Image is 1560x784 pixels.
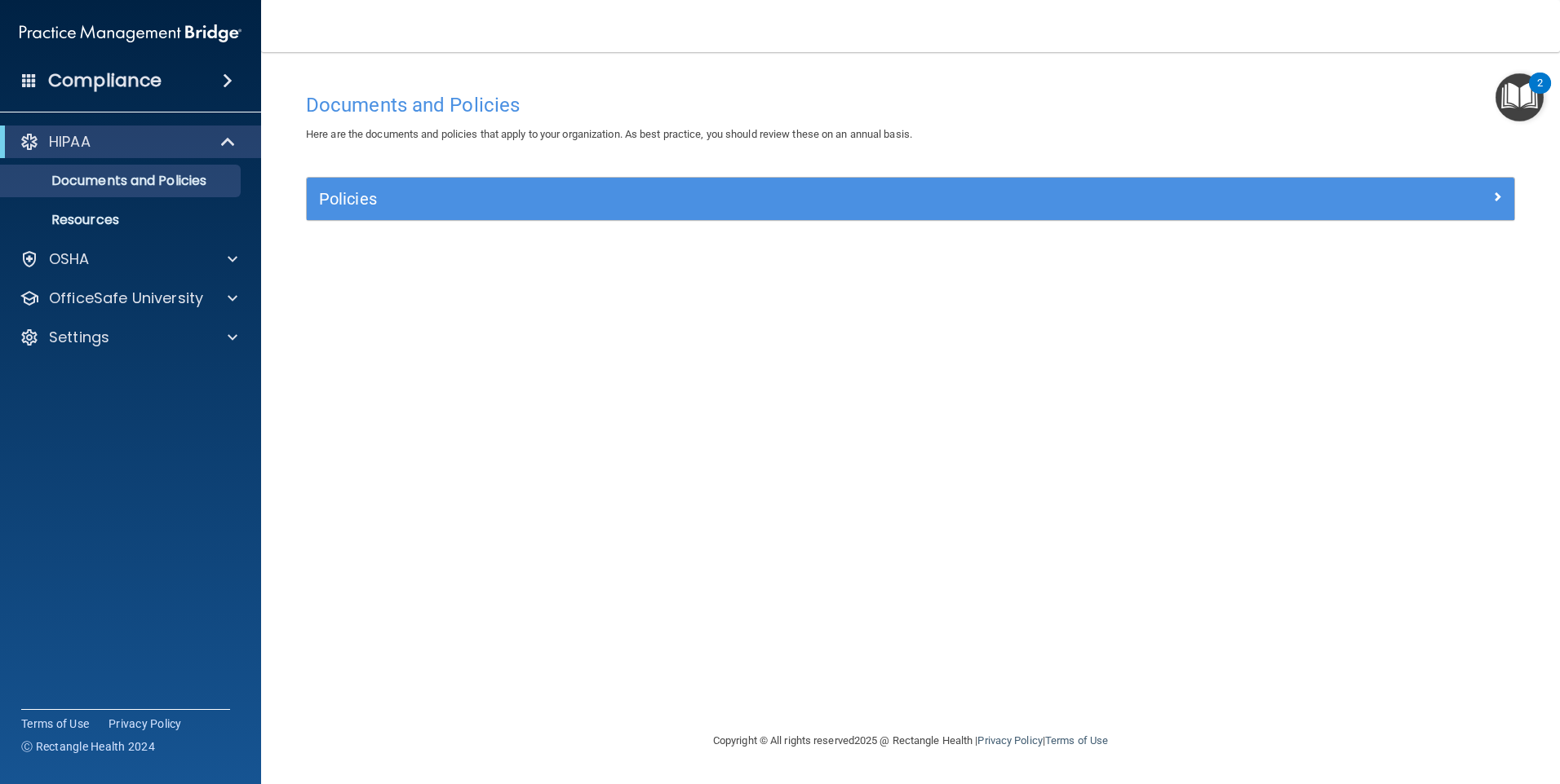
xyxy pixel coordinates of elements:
[20,288,237,308] a: OfficeSafe University
[109,716,182,732] a: Privacy Policy
[21,738,155,755] span: Ⓒ Rectangle Health 2024
[21,716,89,732] a: Terms of Use
[20,328,237,347] a: Settings
[20,132,237,152] a: HIPAA
[1278,668,1540,733] iframe: Drift Widget Chat Controller
[306,95,1515,116] h4: Documents and Policies
[11,173,233,189] p: Documents and Policies
[306,128,912,140] span: Here are the documents and policies that apply to your organization. As best practice, you should...
[1496,73,1544,121] button: Open Resource Center, 2 new notifications
[319,190,1200,208] h5: Policies
[20,17,242,50] img: PMB logo
[49,288,203,308] p: OfficeSafe University
[11,212,233,228] p: Resources
[20,249,237,269] a: OSHA
[319,186,1502,212] a: Policies
[48,69,162,92] h4: Compliance
[613,715,1208,767] div: Copyright © All rights reserved 2025 @ Rectangle Health | |
[49,132,91,152] p: HIPAA
[49,328,109,347] p: Settings
[1045,734,1108,747] a: Terms of Use
[977,734,1042,747] a: Privacy Policy
[1537,83,1543,104] div: 2
[49,249,90,269] p: OSHA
